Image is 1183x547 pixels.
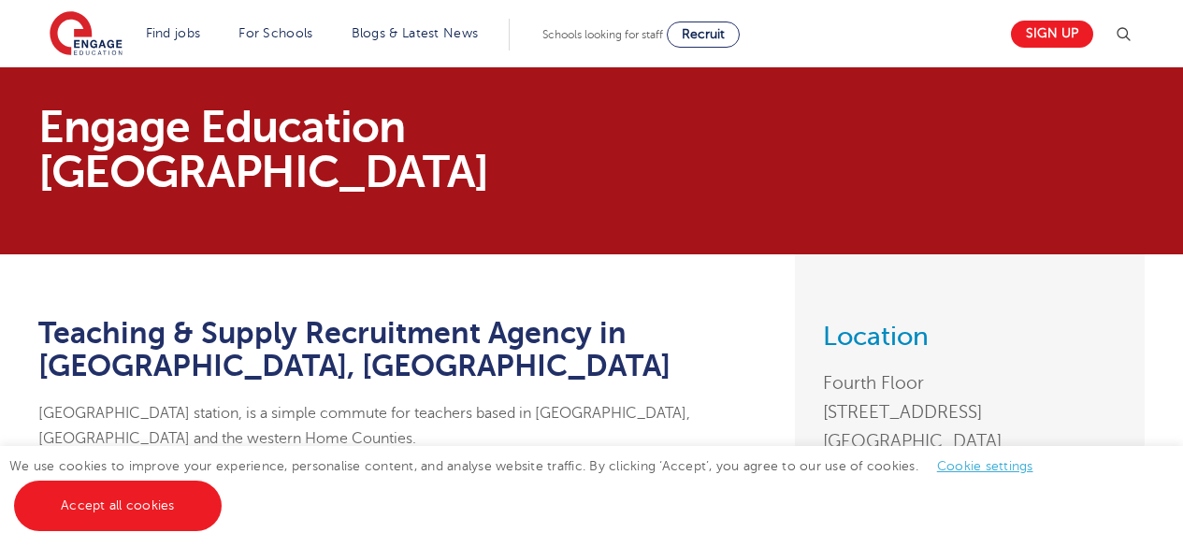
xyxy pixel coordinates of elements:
span: Recruit [682,27,725,41]
a: For Schools [238,26,312,40]
span: [GEOGRAPHIC_DATA] station, is a simple commute for teachers based in [GEOGRAPHIC_DATA], [GEOGRAPH... [38,405,690,446]
a: Find jobs [146,26,201,40]
span: We use cookies to improve your experience, personalise content, and analyse website traffic. By c... [9,459,1052,512]
h1: Teaching & Supply Recruitment Agency in [GEOGRAPHIC_DATA], [GEOGRAPHIC_DATA] [38,317,767,382]
a: Blogs & Latest News [352,26,479,40]
p: Engage Education [GEOGRAPHIC_DATA] [38,105,767,194]
address: Fourth Floor [STREET_ADDRESS] [GEOGRAPHIC_DATA] WD17 1SZ [823,368,1117,485]
a: Cookie settings [937,459,1033,473]
h3: Location [823,324,1117,350]
a: Sign up [1011,21,1093,48]
a: Accept all cookies [14,481,222,531]
a: Recruit [667,22,740,48]
span: Schools looking for staff [542,28,663,41]
img: Engage Education [50,11,123,58]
